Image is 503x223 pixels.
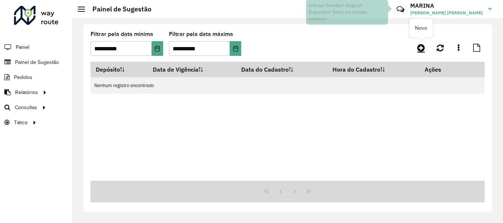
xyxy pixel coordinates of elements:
a: Contato Rápido [393,1,408,17]
h3: MARINA [410,2,483,9]
span: Painel de Sugestão [15,58,59,66]
div: Novo [409,18,433,38]
h2: Painel de Sugestão [85,5,151,13]
button: Choose Date [230,41,241,56]
td: Nenhum registro encontrado [91,77,485,94]
th: Data de Vigência [148,62,236,77]
span: [PERSON_NAME] [PERSON_NAME] [410,10,483,16]
label: Filtrar pela data máxima [169,30,233,39]
th: Data do Cadastro [236,62,328,77]
th: Depósito [91,62,148,77]
th: Ações [419,62,464,77]
span: Painel [16,43,29,51]
th: Hora do Cadastro [328,62,419,77]
span: Consultas [15,104,37,111]
label: Filtrar pela data mínima [91,30,153,39]
span: Pedidos [14,73,32,81]
span: Relatórios [15,89,38,96]
span: Tático [14,119,28,126]
button: Choose Date [152,41,163,56]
